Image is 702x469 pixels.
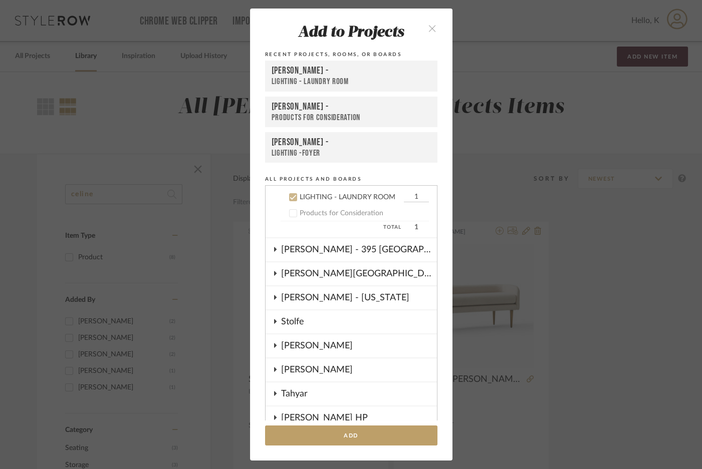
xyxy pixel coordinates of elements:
div: All Projects and Boards [265,175,437,184]
div: [PERSON_NAME][GEOGRAPHIC_DATA] [281,262,437,285]
input: LIGHTING - LAUNDRY ROOM [404,192,429,202]
div: [PERSON_NAME] - [272,137,431,148]
div: [PERSON_NAME] [281,358,437,381]
button: Add [265,425,437,446]
div: [PERSON_NAME] - [272,101,431,113]
span: Total [281,221,401,233]
div: Recent Projects, Rooms, or Boards [265,50,437,59]
div: Products for Consideration [300,209,429,218]
div: Products for Consideration [272,113,431,123]
div: LIGHTING - LAUNDRY ROOM [300,193,401,202]
span: 1 [404,221,429,233]
div: [PERSON_NAME] - 395 [GEOGRAPHIC_DATA], [GEOGRAPHIC_DATA] [281,238,437,261]
div: LIGHTING - LAUNDRY ROOM [272,77,431,87]
div: Tahyar [281,382,437,405]
div: [PERSON_NAME] - [272,65,431,77]
div: [PERSON_NAME] HP [281,406,437,429]
div: Add to Projects [265,25,437,42]
button: close [418,18,447,38]
div: Stolfe [281,310,437,333]
div: LIGHTING -FOYER [272,148,431,158]
div: [PERSON_NAME] - [US_STATE] [281,286,437,309]
div: [PERSON_NAME] [281,334,437,357]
